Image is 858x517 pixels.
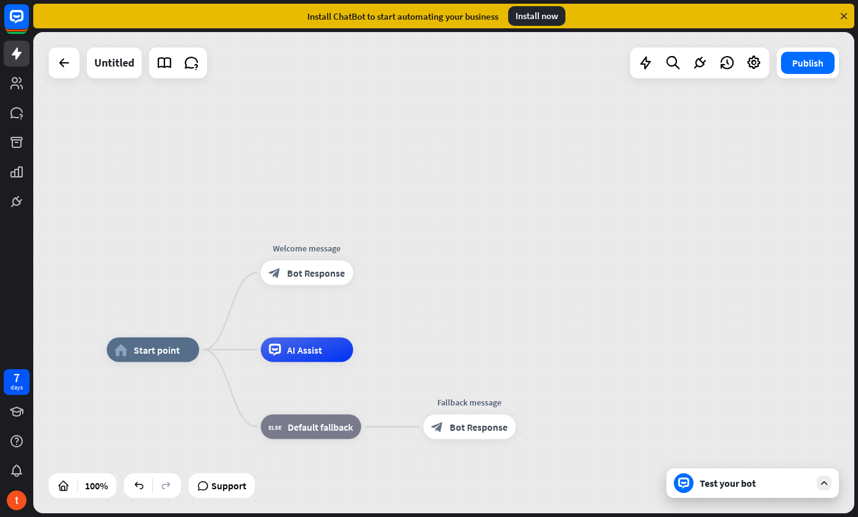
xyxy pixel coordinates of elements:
span: AI Assist [287,344,322,356]
span: Support [211,476,246,495]
i: home_2 [115,344,127,356]
div: Untitled [94,47,134,78]
span: Bot Response [450,421,508,433]
div: Fallback message [414,396,525,409]
i: block_bot_response [269,267,281,279]
i: block_bot_response [431,421,443,433]
button: Publish [781,52,835,74]
a: 7 days [4,369,30,395]
div: days [10,383,23,392]
button: Open LiveChat chat widget [10,5,47,42]
div: Test your bot [700,477,811,489]
div: Welcome message [251,242,362,254]
div: 7 [14,372,20,383]
div: Install now [508,6,565,26]
i: block_fallback [269,421,281,433]
div: 100% [81,476,111,495]
span: Start point [134,344,180,356]
span: Default fallback [288,421,353,433]
div: Install ChatBot to start automating your business [307,10,498,22]
span: Bot Response [287,267,345,279]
